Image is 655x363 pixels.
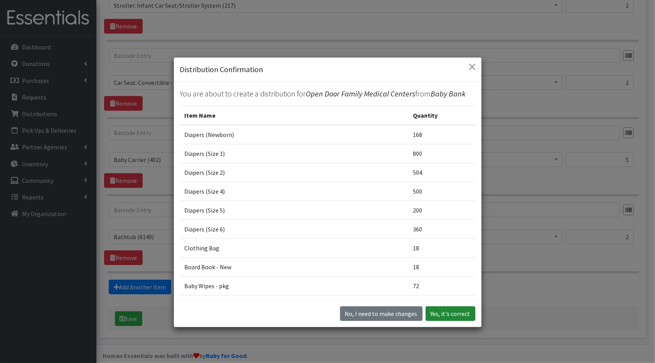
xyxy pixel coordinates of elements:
[180,258,409,277] td: Board Book - New
[180,106,409,125] th: Item Name
[409,295,475,314] td: 18
[340,306,423,321] button: No I need to make changes
[306,89,416,98] span: Open Door Family Medical Centers
[180,182,409,201] td: Diapers (Size 4)
[180,64,263,75] h5: Distribution Confirmation
[180,144,409,163] td: Diapers (Size 1)
[409,277,475,295] td: 72
[180,277,409,295] td: Baby Wipes - pkg
[409,106,475,125] th: Quantity
[431,89,466,98] span: Baby Bank
[180,295,409,314] td: Diaper Cream
[409,201,475,220] td: 200
[180,220,409,239] td: Diapers (Size 6)
[180,201,409,220] td: Diapers (Size 5)
[409,258,475,277] td: 18
[409,144,475,163] td: 800
[409,163,475,182] td: 504
[426,306,475,321] button: Yes, it's correct
[409,239,475,258] td: 18
[409,182,475,201] td: 500
[180,239,409,258] td: Clothing Bag
[466,61,478,73] button: Close
[180,125,409,144] td: Diapers (Newborn)
[409,125,475,144] td: 168
[180,88,475,100] p: You are about to create a distribution for from
[409,220,475,239] td: 360
[180,163,409,182] td: Diapers (Size 2)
